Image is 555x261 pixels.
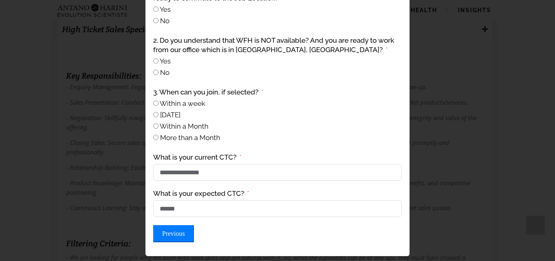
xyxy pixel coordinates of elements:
[153,101,158,106] input: Within a week
[160,68,169,77] span: No
[160,57,171,65] span: Yes
[153,112,158,117] input: Within 15 Days
[153,225,194,242] button: Previous
[153,153,242,162] label: What is your current CTC?
[153,7,158,12] input: Yes
[153,18,158,23] input: No
[153,200,402,217] input: What is your expected CTC?
[153,36,402,55] label: 2. Do you understand that WFH is NOT available? And you are ready to work from our office which i...
[153,123,158,129] input: Within a Month
[153,164,402,181] input: What is your current CTC?
[160,5,171,13] span: Yes
[153,189,249,198] label: What is your expected CTC?
[160,111,180,119] span: [DATE]
[160,122,208,130] span: Within a Month
[153,58,158,64] input: Yes
[153,70,158,75] input: No
[160,99,205,107] span: Within a week
[160,134,220,142] span: More than a Month
[160,17,169,25] span: No
[153,135,158,140] input: More than a Month
[153,88,264,97] label: 3. When can you join, if selected?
